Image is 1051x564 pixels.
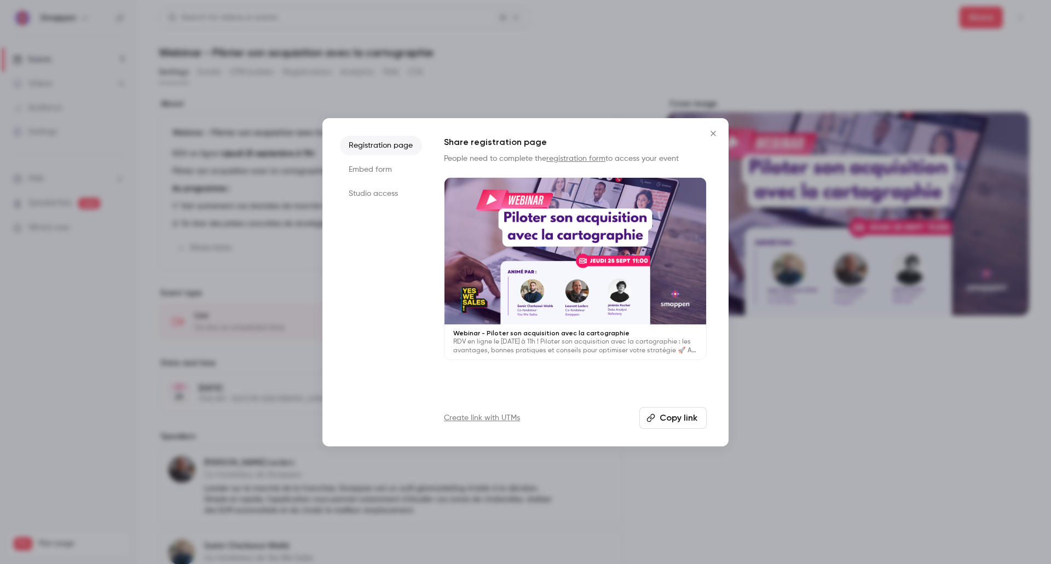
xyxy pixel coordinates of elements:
p: People need to complete the to access your event [444,153,707,164]
p: Webinar - Piloter son acquisition avec la cartographie [453,329,697,338]
h1: Share registration page [444,136,707,149]
a: Create link with UTMs [444,412,520,423]
li: Registration page [340,136,422,155]
li: Embed form [340,160,422,179]
a: Webinar - Piloter son acquisition avec la cartographieRDV en ligne le [DATE] à 11h ! Piloter son ... [444,177,707,361]
a: registration form [546,155,605,162]
li: Studio access [340,184,422,203]
p: RDV en ligne le [DATE] à 11h ! Piloter son acquisition avec la cartographie : les avantages, bonn... [453,338,697,355]
button: Copy link [639,407,707,429]
button: Close [702,123,724,144]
